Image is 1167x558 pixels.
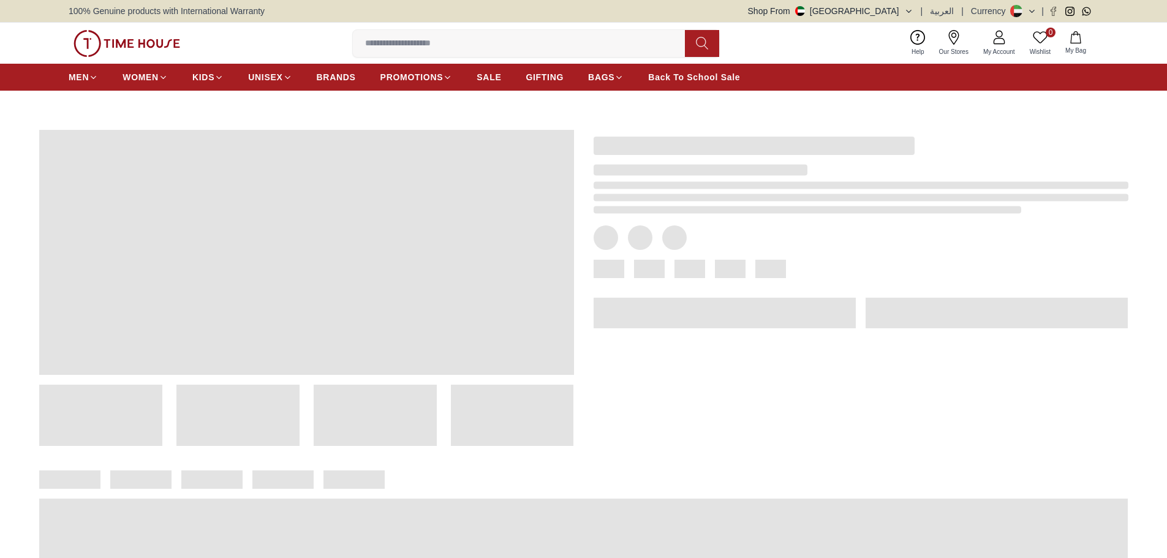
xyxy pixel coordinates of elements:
[795,6,805,16] img: United Arab Emirates
[932,28,976,59] a: Our Stores
[317,71,356,83] span: BRANDS
[69,66,98,88] a: MEN
[588,71,614,83] span: BAGS
[1082,7,1091,16] a: Whatsapp
[380,66,453,88] a: PROMOTIONS
[978,47,1020,56] span: My Account
[1058,29,1093,58] button: My Bag
[1065,7,1074,16] a: Instagram
[69,71,89,83] span: MEN
[248,66,292,88] a: UNISEX
[74,30,180,57] img: ...
[477,66,501,88] a: SALE
[123,71,159,83] span: WOMEN
[588,66,624,88] a: BAGS
[748,5,913,17] button: Shop From[GEOGRAPHIC_DATA]
[921,5,923,17] span: |
[317,66,356,88] a: BRANDS
[930,5,954,17] button: العربية
[526,71,564,83] span: GIFTING
[934,47,973,56] span: Our Stores
[1060,46,1091,55] span: My Bag
[971,5,1011,17] div: Currency
[123,66,168,88] a: WOMEN
[69,5,265,17] span: 100% Genuine products with International Warranty
[648,66,740,88] a: Back To School Sale
[192,71,214,83] span: KIDS
[1049,7,1058,16] a: Facebook
[1046,28,1056,37] span: 0
[380,71,444,83] span: PROMOTIONS
[1022,28,1058,59] a: 0Wishlist
[248,71,282,83] span: UNISEX
[1025,47,1056,56] span: Wishlist
[961,5,964,17] span: |
[192,66,224,88] a: KIDS
[648,71,740,83] span: Back To School Sale
[477,71,501,83] span: SALE
[907,47,929,56] span: Help
[1041,5,1044,17] span: |
[904,28,932,59] a: Help
[526,66,564,88] a: GIFTING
